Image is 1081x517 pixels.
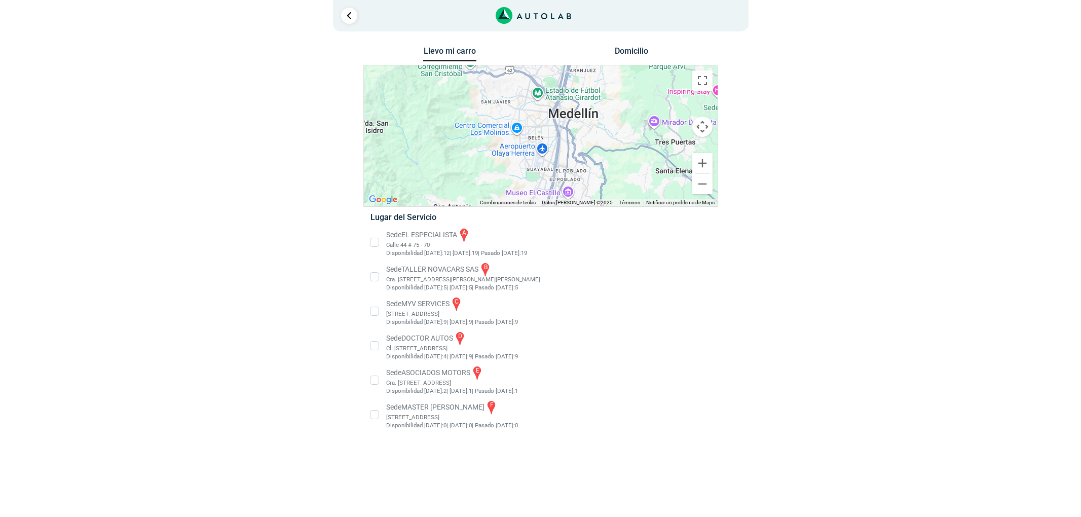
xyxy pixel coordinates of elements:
button: Domicilio [605,46,658,61]
button: Combinaciones de teclas [480,199,536,206]
a: Notificar un problema de Maps [646,200,715,205]
a: Link al sitio de autolab [496,10,571,20]
button: Controles de visualización del mapa [692,117,713,137]
button: Ampliar [692,153,713,173]
h5: Lugar del Servicio [370,212,711,222]
button: Cambiar a la vista en pantalla completa [692,70,713,91]
a: Ir al paso anterior [341,8,357,24]
span: Datos [PERSON_NAME] ©2025 [542,200,613,205]
a: Abre esta zona en Google Maps (se abre en una nueva ventana) [366,193,400,206]
button: Llevo mi carro [423,46,476,62]
img: Google [366,193,400,206]
a: Términos [619,200,640,205]
button: Reducir [692,174,713,194]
